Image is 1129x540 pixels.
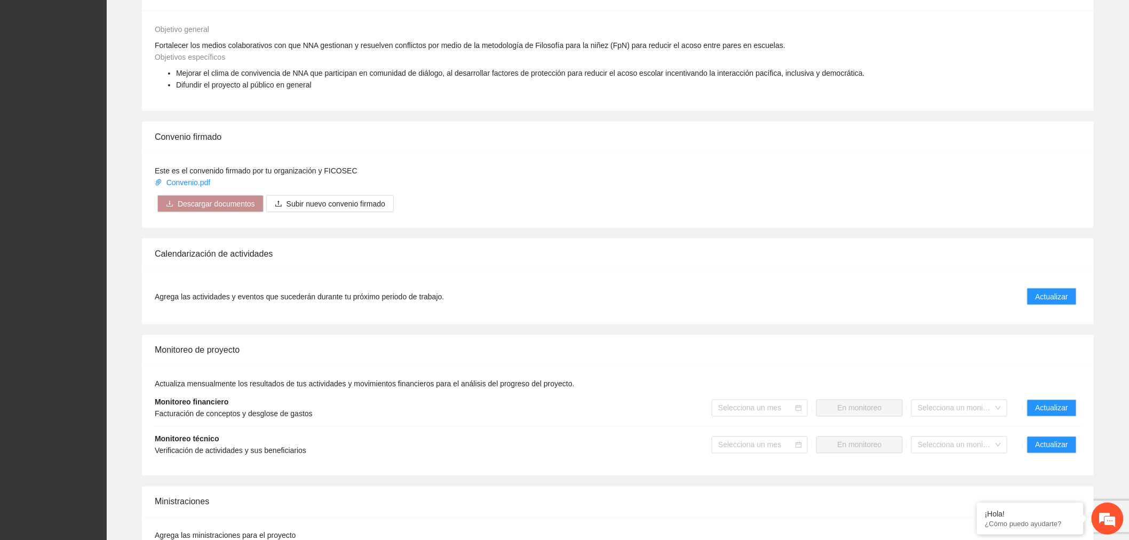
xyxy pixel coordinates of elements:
p: ¿Cómo puedo ayudarte? [985,520,1076,528]
button: downloadDescargar documentos [157,195,264,212]
span: paper-clip [155,179,162,186]
div: ¡Hola! [985,510,1076,518]
span: Este es el convenido firmado por tu organización y FICOSEC [155,166,357,175]
span: Verificación de actividades y sus beneficiarios [155,447,306,455]
div: Ministraciones [155,487,1081,517]
span: Objetivo general [155,25,209,34]
span: Difundir el proyecto al público en general [176,81,312,89]
span: calendar [796,442,802,448]
button: uploadSubir nuevo convenio firmado [266,195,394,212]
span: Actualiza mensualmente los resultados de tus actividades y movimientos financieros para el anális... [155,380,575,388]
span: upload [275,200,282,209]
span: calendar [796,405,802,411]
span: Agrega las actividades y eventos que sucederán durante tu próximo periodo de trabajo. [155,291,444,303]
span: uploadSubir nuevo convenio firmado [266,200,394,208]
span: Mejorar el clima de convivencia de NNA que participan en comunidad de diálogo, al desarrollar fac... [176,69,865,77]
strong: Monitoreo financiero [155,398,228,407]
span: download [166,200,173,209]
span: Descargar documentos [178,198,255,210]
span: Subir nuevo convenio firmado [287,198,385,210]
span: Agrega las ministraciones para el proyecto [155,531,296,540]
div: Monitoreo de proyecto [155,335,1081,366]
strong: Monitoreo técnico [155,435,219,443]
span: Actualizar [1036,291,1068,303]
span: Fortalecer los medios colaborativos con que NNA gestionan y resuelven conflictos por medio de la ... [155,41,785,50]
span: Estamos en línea. [62,142,147,250]
div: Chatee con nosotros ahora [55,54,179,68]
button: Actualizar [1027,288,1077,305]
textarea: Escriba su mensaje y pulse “Intro” [5,291,203,329]
button: Actualizar [1027,400,1077,417]
span: Actualizar [1036,402,1068,414]
button: Actualizar [1027,436,1077,454]
div: Convenio firmado [155,122,1081,152]
span: Facturación de conceptos y desglose de gastos [155,410,313,418]
div: Calendarización de actividades [155,239,1081,269]
span: Objetivos específicos [155,53,225,61]
a: Convenio.pdf [155,178,212,187]
div: Minimizar ventana de chat en vivo [175,5,201,31]
span: Actualizar [1036,439,1068,451]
